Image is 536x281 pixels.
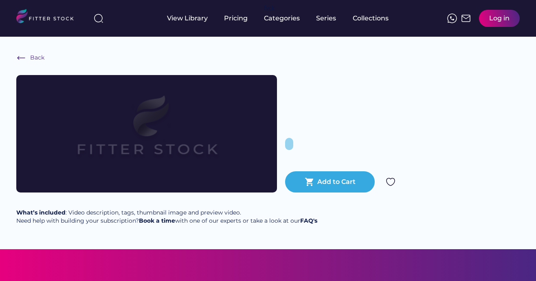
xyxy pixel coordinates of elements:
img: Group%201000002324.svg [386,177,395,187]
img: LOGO.svg [16,9,81,26]
div: Back [30,54,44,62]
img: meteor-icons_whatsapp%20%281%29.svg [447,13,457,23]
img: search-normal%203.svg [94,13,103,23]
div: Add to Cart [317,177,356,186]
div: fvck [264,4,275,12]
a: Book a time [139,217,175,224]
div: Categories [264,14,300,23]
strong: What’s included [16,209,66,216]
div: Pricing [224,14,248,23]
button: shopping_cart [305,177,314,187]
img: Frame%2051.svg [461,13,471,23]
div: Collections [353,14,389,23]
div: Series [316,14,336,23]
img: Frame%20%286%29.svg [16,53,26,63]
div: Log in [489,14,510,23]
div: : Video description, tags, thumbnail image and preview video. Need help with building your subscr... [16,209,317,225]
img: Frame%2079%20%281%29.svg [42,75,251,192]
a: FAQ's [300,217,317,224]
div: View Library [167,14,208,23]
